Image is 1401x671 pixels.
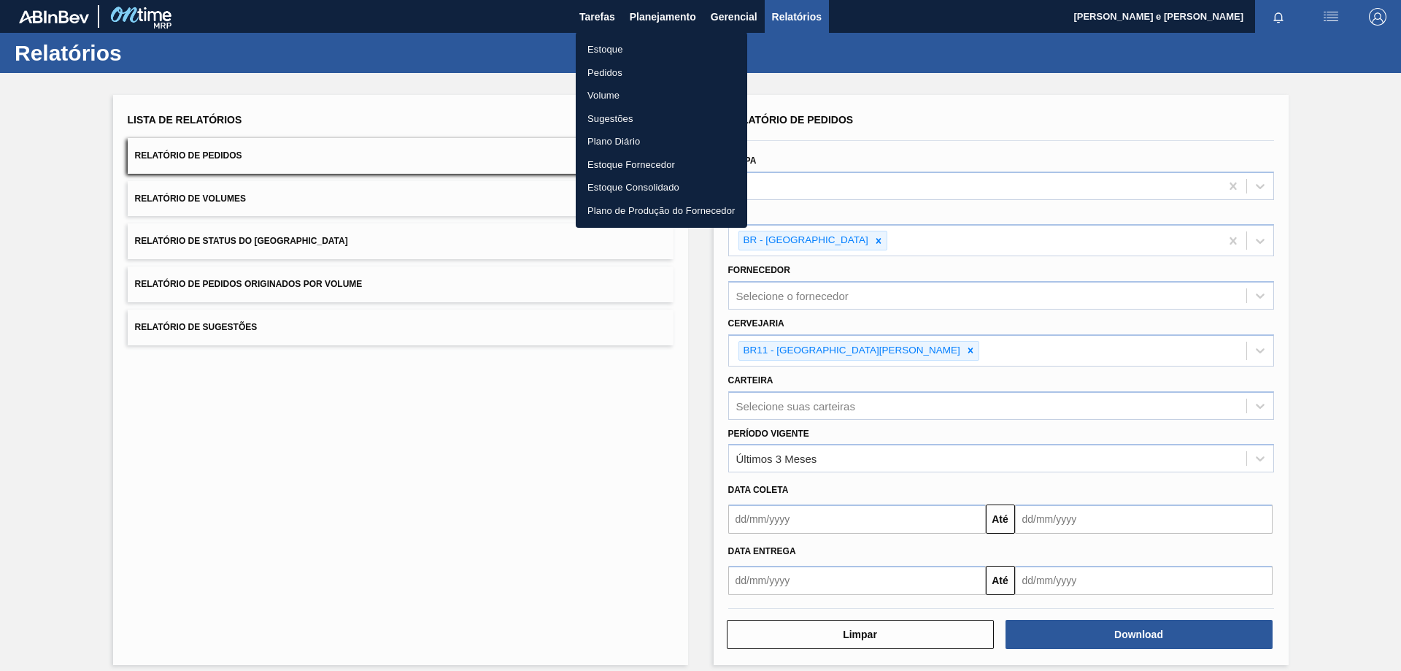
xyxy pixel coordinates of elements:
a: Volume [576,84,747,107]
a: Estoque Consolidado [576,176,747,199]
a: Plano de Produção do Fornecedor [576,199,747,223]
a: Pedidos [576,61,747,85]
a: Plano Diário [576,130,747,153]
a: Estoque Fornecedor [576,153,747,177]
a: Sugestões [576,107,747,131]
a: Estoque [576,38,747,61]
